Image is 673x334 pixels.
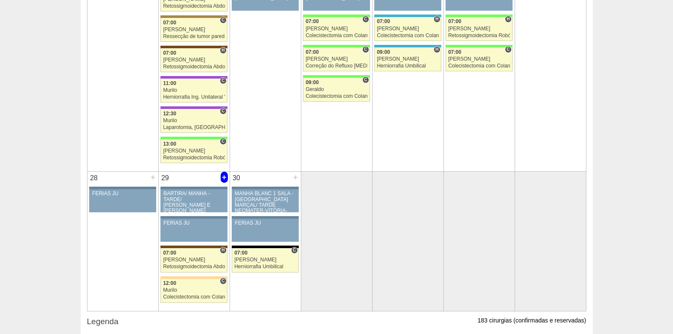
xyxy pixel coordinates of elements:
[235,191,296,219] div: MANHÃ BLANC 1 SALA -[GEOGRAPHIC_DATA] MARÇAL/ TARDE NEOMATER-VITÓRIA-BARTIRA
[306,63,367,69] div: Correção do Refluxo [MEDICAL_DATA] esofágico Robótico
[234,257,296,263] div: [PERSON_NAME]
[374,47,441,71] a: H 09:00 [PERSON_NAME] Herniorrafia Umbilical
[448,33,510,38] div: Retossigmoidectomia Robótica
[160,189,227,212] a: BARTIRA/ MANHÃ - TARDE/ [PERSON_NAME] E [PERSON_NAME]
[163,64,225,70] div: Retossigmoidectomia Abdominal VL
[377,18,390,24] span: 07:00
[160,137,227,139] div: Key: Brasil
[306,94,367,99] div: Colecistectomia com Colangiografia VL
[220,278,226,284] span: Consultório
[377,26,439,32] div: [PERSON_NAME]
[306,33,367,38] div: Colecistectomia com Colangiografia VL
[306,18,319,24] span: 07:00
[303,15,370,17] div: Key: Brasil
[291,247,297,254] span: Consultório
[220,247,226,254] span: Hospital
[374,17,441,41] a: H 07:00 [PERSON_NAME] Colecistectomia com Colangiografia VL
[160,187,227,189] div: Key: Aviso
[505,16,511,23] span: Hospital
[160,246,227,248] div: Key: Santa Joana
[306,26,367,32] div: [PERSON_NAME]
[230,172,243,185] div: 30
[92,191,153,196] div: FERIAS JU
[478,316,586,325] p: 183 cirurgias (confirmadas e reservadas)
[163,80,176,86] span: 11:00
[303,78,370,102] a: C 09:00 Geraldo Colecistectomia com Colangiografia VL
[448,63,510,69] div: Colecistectomia com Colangiografia VL
[163,191,224,214] div: BARTIRA/ MANHÃ - TARDE/ [PERSON_NAME] E [PERSON_NAME]
[292,172,299,183] div: +
[160,106,227,109] div: Key: IFOR
[163,155,225,161] div: Retossigmoidectomia Robótica
[163,141,176,147] span: 13:00
[221,172,228,183] div: +
[160,219,227,242] a: FERIAS JU
[303,47,370,71] a: C 07:00 [PERSON_NAME] Correção do Refluxo [MEDICAL_DATA] esofágico Robótico
[160,18,227,42] a: C 07:00 [PERSON_NAME] Ressecção de tumor parede abdominal pélvica
[232,187,298,189] div: Key: Aviso
[306,87,367,92] div: Geraldo
[149,172,157,183] div: +
[163,20,176,26] span: 07:00
[163,57,225,63] div: [PERSON_NAME]
[362,76,369,83] span: Consultório
[163,94,225,100] div: Herniorrafia Ing. Unilateral VL
[377,49,390,55] span: 09:00
[220,47,226,54] span: Hospital
[232,189,298,212] a: MANHÃ BLANC 1 SALA -[GEOGRAPHIC_DATA] MARÇAL/ TARDE NEOMATER-VITÓRIA-BARTIRA
[220,138,226,145] span: Consultório
[306,79,319,85] span: 09:00
[220,17,226,23] span: Consultório
[234,264,296,270] div: Herniorrafia Umbilical
[163,148,225,154] div: [PERSON_NAME]
[89,189,156,212] a: FERIAS JU
[163,264,225,270] div: Retossigmoidectomia Abdominal VL
[160,109,227,133] a: C 12:30 Murilo Laparotomia, [GEOGRAPHIC_DATA], Drenagem, Bridas VL
[163,88,225,93] div: Murilo
[234,250,248,256] span: 07:00
[374,45,441,47] div: Key: Neomater
[163,34,225,39] div: Ressecção de tumor parede abdominal pélvica
[163,27,225,32] div: [PERSON_NAME]
[160,276,227,279] div: Key: Bartira
[160,139,227,163] a: C 13:00 [PERSON_NAME] Retossigmoidectomia Robótica
[377,33,439,38] div: Colecistectomia com Colangiografia VL
[306,49,319,55] span: 07:00
[446,45,512,47] div: Key: Brasil
[448,26,510,32] div: [PERSON_NAME]
[446,47,512,71] a: C 07:00 [PERSON_NAME] Colecistectomia com Colangiografia VL
[377,63,439,69] div: Herniorrafia Umbilical
[160,15,227,18] div: Key: Oswaldo Cruz Paulista
[163,118,225,123] div: Murilo
[303,45,370,47] div: Key: Brasil
[89,187,156,189] div: Key: Aviso
[448,56,510,62] div: [PERSON_NAME]
[87,172,101,185] div: 28
[87,316,586,328] h3: Legenda
[160,79,227,103] a: C 11:00 Murilo Herniorrafia Ing. Unilateral VL
[434,16,440,23] span: Hospital
[303,17,370,41] a: C 07:00 [PERSON_NAME] Colecistectomia com Colangiografia VL
[160,248,227,272] a: H 07:00 [PERSON_NAME] Retossigmoidectomia Abdominal VL
[163,257,225,263] div: [PERSON_NAME]
[160,48,227,72] a: H 07:00 [PERSON_NAME] Retossigmoidectomia Abdominal VL
[446,15,512,17] div: Key: Brasil
[505,46,511,53] span: Consultório
[163,50,176,56] span: 07:00
[362,16,369,23] span: Consultório
[232,248,298,272] a: C 07:00 [PERSON_NAME] Herniorrafia Umbilical
[160,216,227,219] div: Key: Aviso
[374,15,441,17] div: Key: Neomater
[434,46,440,53] span: Hospital
[448,49,461,55] span: 07:00
[377,56,439,62] div: [PERSON_NAME]
[163,220,224,226] div: FERIAS JU
[160,76,227,79] div: Key: IFOR
[160,46,227,48] div: Key: Santa Joana
[163,294,225,300] div: Colecistectomia com Colangiografia VL
[220,77,226,84] span: Consultório
[303,75,370,78] div: Key: Brasil
[232,246,298,248] div: Key: Blanc
[159,172,172,185] div: 29
[306,56,367,62] div: [PERSON_NAME]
